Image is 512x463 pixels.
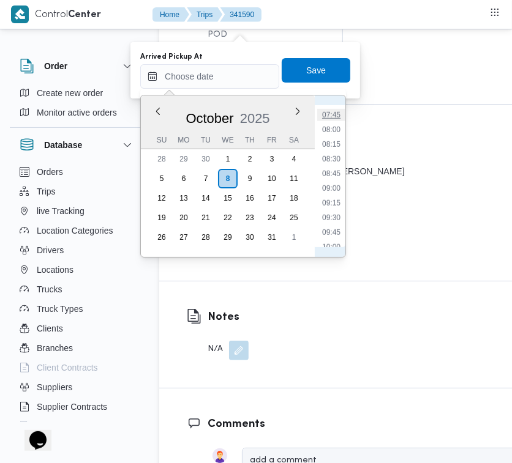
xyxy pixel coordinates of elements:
div: day-22 [218,208,238,228]
h3: Order [44,59,67,73]
button: Previous Month [153,106,163,116]
div: day-1 [284,228,304,247]
div: day-30 [240,228,260,247]
div: day-13 [174,188,194,208]
span: Suppliers [37,380,72,394]
div: day-29 [218,228,238,247]
button: Orders [15,162,140,182]
h3: Database [44,138,82,152]
div: N/A [208,341,249,360]
div: day-28 [196,228,216,247]
button: live Tracking [15,201,140,221]
div: day-29 [174,149,194,169]
div: day-12 [152,188,171,208]
button: Save [282,58,350,83]
div: day-7 [196,169,216,188]
div: Th [240,131,260,149]
div: day-30 [196,149,216,169]
iframe: chat widget [12,414,51,451]
div: Button. Open the month selector. October is currently selected. [186,110,235,127]
span: Locations [37,262,73,277]
div: day-17 [262,188,282,208]
div: day-15 [218,188,238,208]
div: Tu [196,131,216,149]
button: 341590 [220,7,262,22]
button: Database [20,138,135,152]
button: Trips [187,7,222,22]
li: 07:45 [317,109,345,121]
button: Order [20,59,135,73]
div: day-6 [174,169,194,188]
div: day-26 [152,228,171,247]
div: day-10 [262,169,282,188]
div: day-21 [196,208,216,228]
span: Trucks [37,282,62,297]
div: day-4 [284,149,304,169]
button: Locations [15,260,140,280]
li: 09:45 [317,226,345,239]
div: day-18 [284,188,304,208]
li: 09:00 [317,182,345,194]
div: Database [10,162,145,427]
div: day-31 [262,228,282,247]
span: Devices [37,419,67,434]
li: 09:15 [317,197,345,209]
div: day-23 [240,208,260,228]
span: Supplier Contracts [37,399,107,414]
button: Home [152,7,189,22]
button: Create new order [15,83,140,103]
div: Mo [174,131,194,149]
span: Trips [37,184,56,199]
div: day-20 [174,208,194,228]
li: 07:30 [317,94,345,106]
div: day-5 [152,169,171,188]
button: Branches [15,338,140,358]
button: Truck Types [15,299,140,319]
li: 10:00 [317,241,345,253]
div: day-11 [284,169,304,188]
span: live Tracking [37,204,85,218]
div: day-28 [152,149,171,169]
span: Truck Types [37,302,83,316]
div: day-24 [262,208,282,228]
span: Monitor active orders [37,105,117,120]
span: Clients [37,321,63,336]
div: day-3 [262,149,282,169]
div: day-8 [218,169,238,188]
div: Button. Open the year selector. 2025 is currently selected. [239,110,271,127]
div: day-19 [152,208,171,228]
div: Sa [284,131,304,149]
div: day-2 [240,149,260,169]
input: Press the down key to enter a popover containing a calendar. Press the escape key to close the po... [140,64,279,89]
button: Location Categories [15,221,140,240]
button: Monitor active orders [15,103,140,122]
button: Supplier Contracts [15,397,140,417]
button: Clients [15,319,140,338]
button: Next month [293,106,303,116]
label: Arrived Pickup At [140,52,203,62]
span: Client Contracts [37,360,98,375]
li: 08:30 [317,153,345,165]
div: month-2025-10 [151,149,305,247]
span: October [186,111,234,126]
span: Create new order [37,86,103,100]
li: 08:45 [317,168,345,180]
button: Suppliers [15,377,140,397]
li: 08:15 [317,138,345,150]
div: Su [152,131,171,149]
span: Location Categories [37,223,113,238]
div: day-1 [218,149,238,169]
button: Trips [15,182,140,201]
div: day-27 [174,228,194,247]
b: Center [68,10,101,20]
button: Trucks [15,280,140,299]
li: 09:30 [317,212,345,224]
span: Branches [37,341,73,355]
button: Drivers [15,240,140,260]
span: Orders [37,165,63,179]
div: day-25 [284,208,304,228]
div: day-9 [240,169,260,188]
img: X8yXhbKr1z7QwAAAABJRU5ErkJggg== [11,6,29,23]
span: 2025 [240,111,270,126]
